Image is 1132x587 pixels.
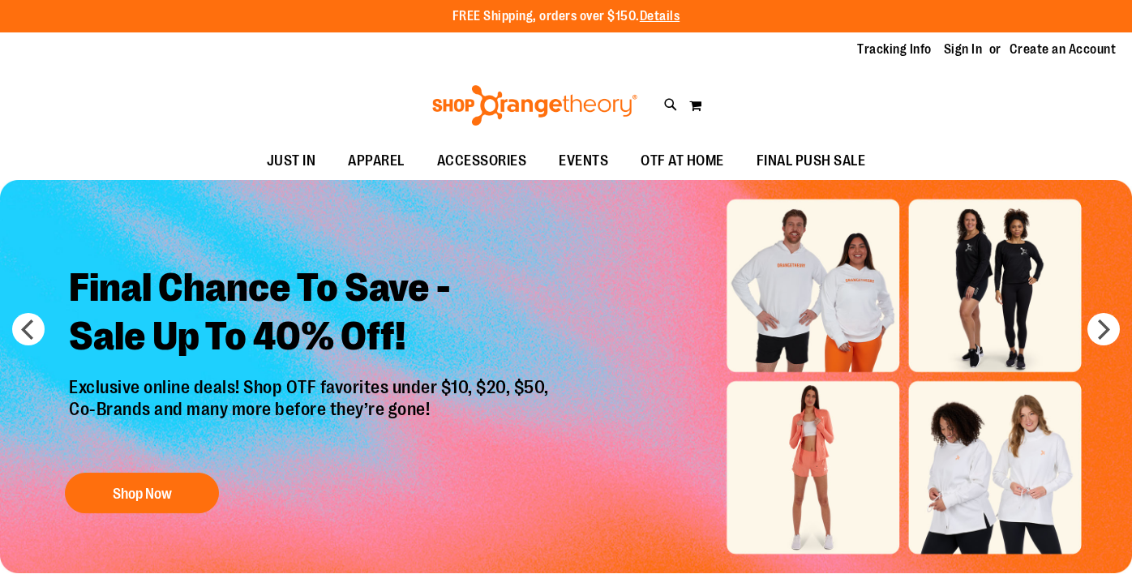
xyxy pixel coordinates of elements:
[641,143,724,179] span: OTF AT HOME
[57,251,565,377] h2: Final Chance To Save - Sale Up To 40% Off!
[857,41,932,58] a: Tracking Info
[944,41,983,58] a: Sign In
[542,143,624,180] a: EVENTS
[640,9,680,24] a: Details
[332,143,421,180] a: APPAREL
[757,143,866,179] span: FINAL PUSH SALE
[430,85,640,126] img: Shop Orangetheory
[624,143,740,180] a: OTF AT HOME
[740,143,882,180] a: FINAL PUSH SALE
[559,143,608,179] span: EVENTS
[421,143,543,180] a: ACCESSORIES
[57,377,565,456] p: Exclusive online deals! Shop OTF favorites under $10, $20, $50, Co-Brands and many more before th...
[251,143,332,180] a: JUST IN
[65,473,219,513] button: Shop Now
[437,143,527,179] span: ACCESSORIES
[452,7,680,26] p: FREE Shipping, orders over $150.
[348,143,405,179] span: APPAREL
[1010,41,1117,58] a: Create an Account
[12,313,45,345] button: prev
[57,251,565,521] a: Final Chance To Save -Sale Up To 40% Off! Exclusive online deals! Shop OTF favorites under $10, $...
[1087,313,1120,345] button: next
[267,143,316,179] span: JUST IN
